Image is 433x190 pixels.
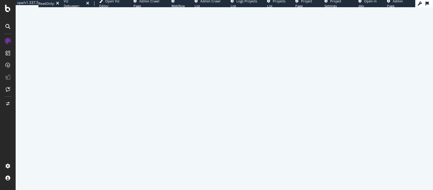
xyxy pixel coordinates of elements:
[171,4,185,8] span: Webflow
[38,1,55,6] div: ReadOnly:
[203,83,246,105] div: animation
